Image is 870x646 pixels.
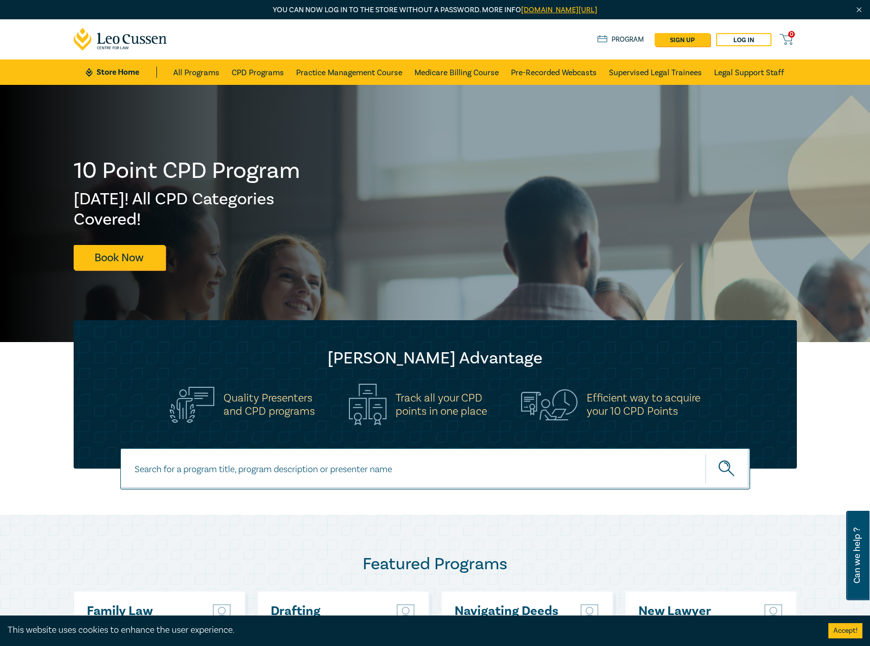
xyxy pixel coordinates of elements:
[94,348,777,368] h2: [PERSON_NAME] Advantage
[521,389,577,420] img: Efficient way to acquire<br>your 10 CPD Points
[173,59,219,85] a: All Programs
[74,5,797,16] p: You can now log in to the store without a password. More info
[655,33,710,46] a: sign up
[8,624,813,637] div: This website uses cookies to enhance the user experience.
[597,34,645,45] a: Program
[223,391,315,418] h5: Quality Presenters and CPD programs
[170,387,214,423] img: Quality Presenters<br>and CPD programs
[828,623,862,638] button: Accept cookies
[349,384,386,425] img: Track all your CPD<br>points in one place
[396,604,416,621] img: Live Stream
[414,59,499,85] a: Medicare Billing Course
[855,6,863,14] img: Close
[74,554,797,574] h2: Featured Programs
[587,391,700,418] h5: Efficient way to acquire your 10 CPD Points
[74,158,301,184] h1: 10 Point CPD Program
[763,604,784,621] img: Live Stream
[396,391,487,418] h5: Track all your CPD points in one place
[232,59,284,85] a: CPD Programs
[716,33,771,46] a: Log in
[788,31,795,38] span: 0
[86,67,156,78] a: Store Home
[579,604,600,621] img: Live Stream
[714,59,784,85] a: Legal Support Staff
[87,604,196,632] a: Family Law Masterclass
[638,604,748,645] a: New Lawyer Wellbeing Guidelines for Legal Workplaces
[511,59,597,85] a: Pre-Recorded Webcasts
[74,245,165,270] a: Book Now
[74,189,301,230] h2: [DATE]! All CPD Categories Covered!
[296,59,402,85] a: Practice Management Course
[852,517,862,594] span: Can we help ?
[271,604,380,645] a: Drafting Guarantees and Indemnities
[521,5,597,15] a: [DOMAIN_NAME][URL]
[609,59,702,85] a: Supervised Legal Trainees
[120,448,750,489] input: Search for a program title, program description or presenter name
[212,604,232,621] img: Live Stream
[455,604,564,645] a: Navigating Deeds of Company Arrangement – Strategy and Structure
